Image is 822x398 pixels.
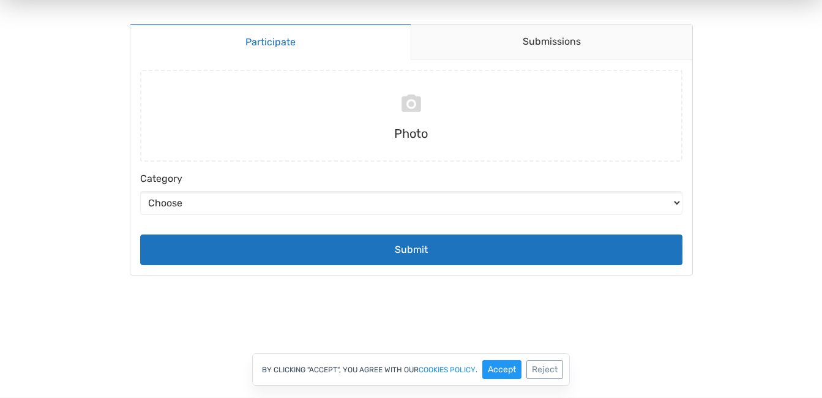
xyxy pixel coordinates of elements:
button: Submit [140,235,682,266]
a: Participate [130,24,411,61]
button: Accept [482,360,521,379]
label: Category [140,172,682,192]
button: Reject [526,360,563,379]
a: Submissions [411,25,692,61]
div: By clicking "Accept", you agree with our . [252,353,570,386]
a: cookies policy [419,366,476,374]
